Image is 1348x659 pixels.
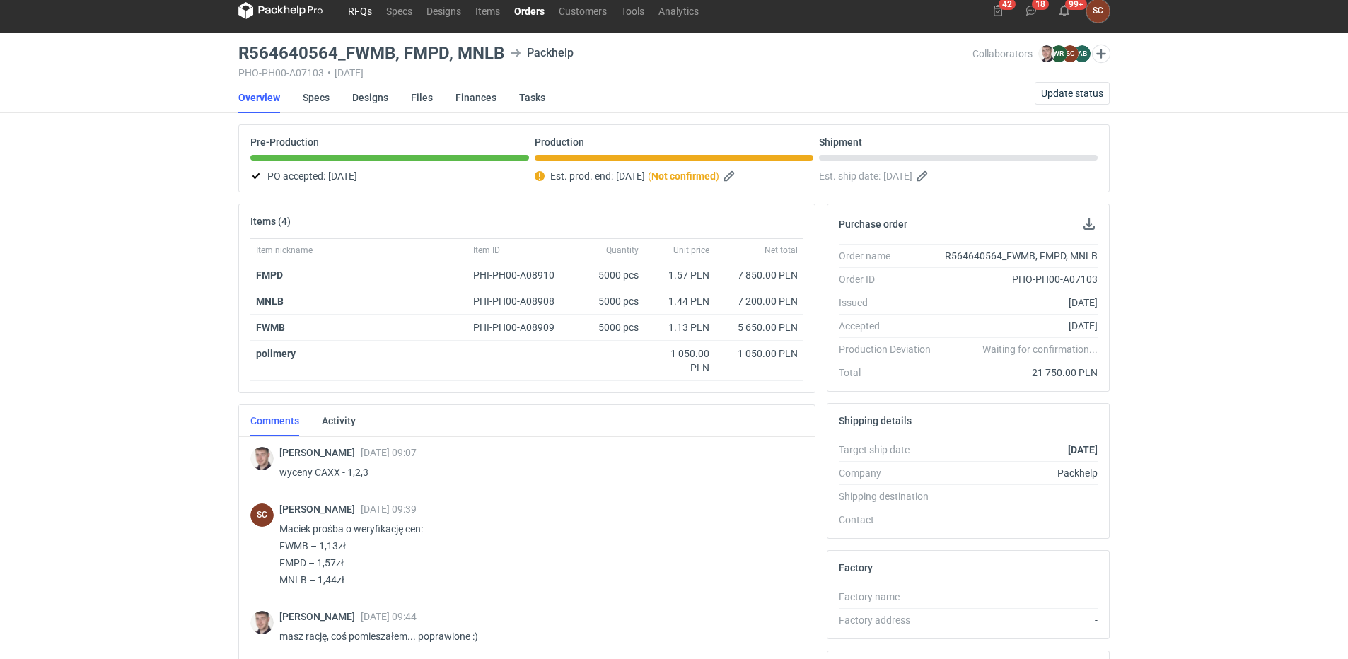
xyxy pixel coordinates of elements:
[279,520,792,588] p: Maciek prośba o weryfikację cen: FWMB – 1,13zł FMPD – 1,57zł MNLB – 1,44zł
[765,245,798,256] span: Net total
[883,168,912,185] span: [DATE]
[455,82,496,113] a: Finances
[238,45,504,62] h3: R564640564_FWMB, FMPD, MNLB
[574,262,644,288] div: 5000 pcs
[279,628,792,645] p: masz rację, coś pomieszałem... poprawione :)
[535,136,584,148] p: Production
[942,296,1098,310] div: [DATE]
[256,322,285,333] strong: FWMB
[250,168,529,185] div: PO accepted:
[341,2,379,19] a: RFQs
[650,268,709,282] div: 1.57 PLN
[722,168,739,185] button: Edit estimated production end date
[256,269,283,281] strong: FMPD
[279,503,361,515] span: [PERSON_NAME]
[616,168,645,185] span: [DATE]
[1050,45,1067,62] figcaption: WR
[303,82,330,113] a: Specs
[614,2,651,19] a: Tools
[942,366,1098,380] div: 21 750.00 PLN
[250,611,274,634] img: Maciej Sikora
[839,272,942,286] div: Order ID
[1068,444,1098,455] strong: [DATE]
[839,489,942,503] div: Shipping destination
[721,320,798,334] div: 5 650.00 PLN
[1062,45,1079,62] figcaption: SC
[942,513,1098,527] div: -
[468,2,507,19] a: Items
[650,320,709,334] div: 1.13 PLN
[819,136,862,148] p: Shipment
[250,503,274,527] div: Sylwia Cichórz
[651,170,716,182] strong: Not confirmed
[473,294,568,308] div: PHI-PH00-A08908
[1081,216,1098,233] button: Download PO
[839,296,942,310] div: Issued
[250,136,319,148] p: Pre-Production
[839,613,942,627] div: Factory address
[250,447,274,470] img: Maciej Sikora
[839,466,942,480] div: Company
[510,45,574,62] div: Packhelp
[473,245,500,256] span: Item ID
[648,170,651,182] em: (
[238,82,280,113] a: Overview
[535,168,813,185] div: Est. prod. end:
[552,2,614,19] a: Customers
[839,319,942,333] div: Accepted
[1074,45,1091,62] figcaption: AB
[721,294,798,308] div: 7 200.00 PLN
[721,346,798,361] div: 1 050.00 PLN
[651,2,706,19] a: Analytics
[250,503,274,527] figcaption: SC
[238,2,323,19] svg: Packhelp Pro
[716,170,719,182] em: )
[839,513,942,527] div: Contact
[721,268,798,282] div: 7 850.00 PLN
[238,67,972,78] div: PHO-PH00-A07103 [DATE]
[361,503,417,515] span: [DATE] 09:39
[942,319,1098,333] div: [DATE]
[915,168,932,185] button: Edit estimated shipping date
[361,447,417,458] span: [DATE] 09:07
[279,611,361,622] span: [PERSON_NAME]
[256,348,296,359] strong: polimery
[650,294,709,308] div: 1.44 PLN
[839,218,907,230] h2: Purchase order
[256,296,284,307] strong: MNLB
[839,562,873,573] h2: Factory
[1035,82,1110,105] button: Update status
[328,168,357,185] span: [DATE]
[379,2,419,19] a: Specs
[650,346,709,375] div: 1 050.00 PLN
[839,415,912,426] h2: Shipping details
[942,272,1098,286] div: PHO-PH00-A07103
[942,613,1098,627] div: -
[250,405,299,436] a: Comments
[972,48,1033,59] span: Collaborators
[279,464,792,481] p: wyceny CAXX - 1,2,3
[519,82,545,113] a: Tasks
[574,315,644,341] div: 5000 pcs
[839,443,942,457] div: Target ship date
[982,342,1098,356] em: Waiting for confirmation...
[839,249,942,263] div: Order name
[361,611,417,622] span: [DATE] 09:44
[942,466,1098,480] div: Packhelp
[419,2,468,19] a: Designs
[473,320,568,334] div: PHI-PH00-A08909
[574,288,644,315] div: 5000 pcs
[250,216,291,227] h2: Items (4)
[507,2,552,19] a: Orders
[819,168,1098,185] div: Est. ship date:
[1092,45,1110,63] button: Edit collaborators
[839,342,942,356] div: Production Deviation
[942,249,1098,263] div: R564640564_FWMB, FMPD, MNLB
[1038,45,1055,62] img: Maciej Sikora
[352,82,388,113] a: Designs
[256,245,313,256] span: Item nickname
[327,67,331,78] span: •
[606,245,639,256] span: Quantity
[1041,88,1103,98] span: Update status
